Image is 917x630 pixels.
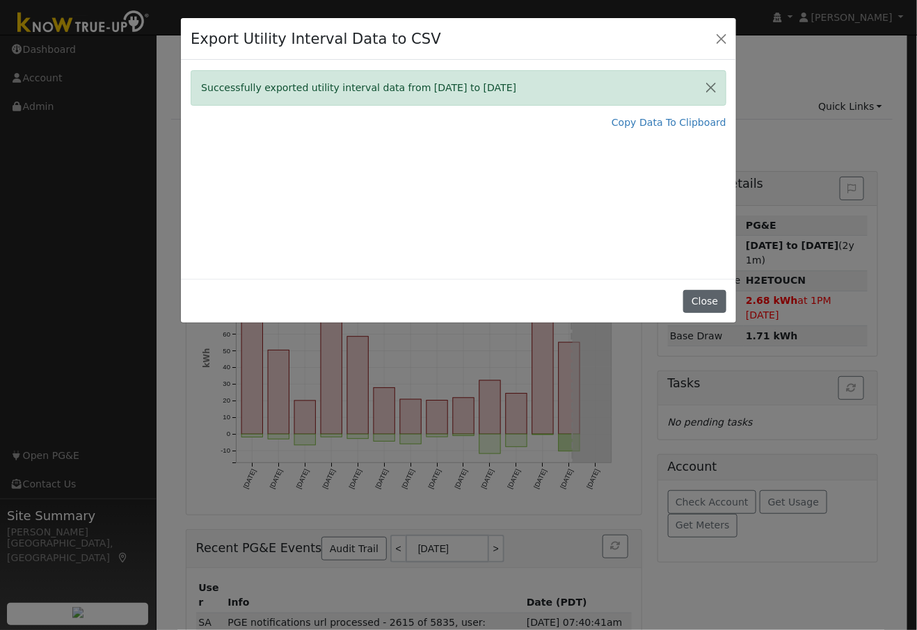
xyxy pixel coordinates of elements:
a: Copy Data To Clipboard [612,115,726,130]
h4: Export Utility Interval Data to CSV [191,28,441,50]
button: Close [696,71,726,105]
div: Successfully exported utility interval data from [DATE] to [DATE] [191,70,726,106]
button: Close [712,29,731,48]
button: Close [683,290,726,314]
